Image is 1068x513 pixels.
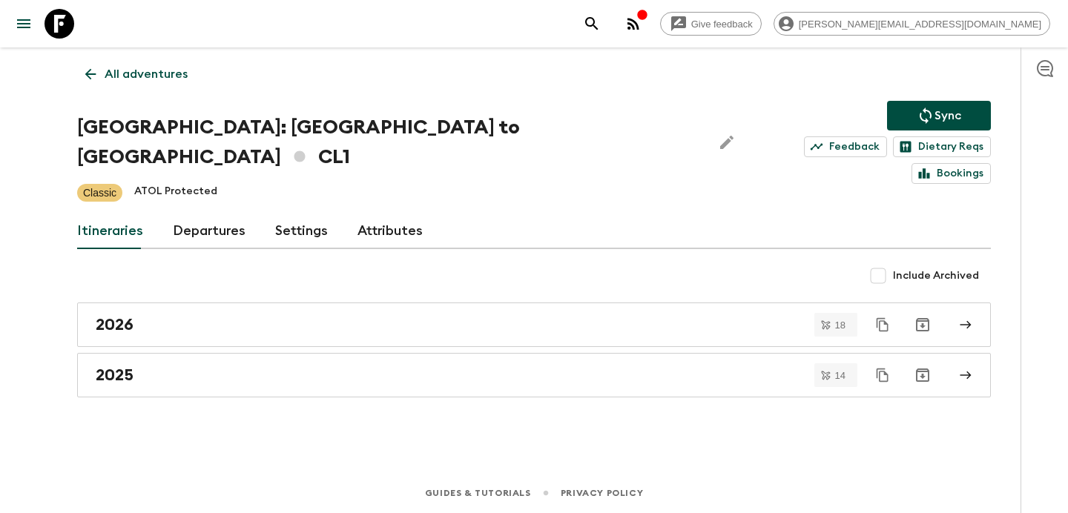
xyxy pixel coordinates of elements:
span: 14 [826,371,854,380]
a: Departures [173,214,245,249]
button: search adventures [577,9,607,39]
a: Attributes [357,214,423,249]
button: Edit Adventure Title [712,113,742,172]
button: Archive [908,360,937,390]
p: All adventures [105,65,188,83]
p: Classic [83,185,116,200]
p: Sync [934,107,961,125]
a: Bookings [912,163,991,184]
h2: 2025 [96,365,133,385]
span: [PERSON_NAME][EMAIL_ADDRESS][DOMAIN_NAME] [791,19,1049,30]
h1: [GEOGRAPHIC_DATA]: [GEOGRAPHIC_DATA] to [GEOGRAPHIC_DATA] CL1 [77,113,700,172]
button: Duplicate [869,362,896,388]
a: Give feedback [660,12,762,36]
a: 2025 [77,353,991,397]
a: Dietary Reqs [893,136,991,157]
a: Privacy Policy [561,485,643,501]
a: Settings [275,214,328,249]
span: Give feedback [683,19,761,30]
h2: 2026 [96,315,133,334]
a: Guides & Tutorials [425,485,531,501]
button: Archive [908,310,937,340]
div: [PERSON_NAME][EMAIL_ADDRESS][DOMAIN_NAME] [774,12,1050,36]
p: ATOL Protected [134,184,217,202]
a: Itineraries [77,214,143,249]
button: Duplicate [869,311,896,338]
a: Feedback [804,136,887,157]
a: All adventures [77,59,196,89]
button: menu [9,9,39,39]
span: 18 [826,320,854,330]
span: Include Archived [893,268,979,283]
button: Sync adventure departures to the booking engine [887,101,991,130]
a: 2026 [77,302,991,347]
